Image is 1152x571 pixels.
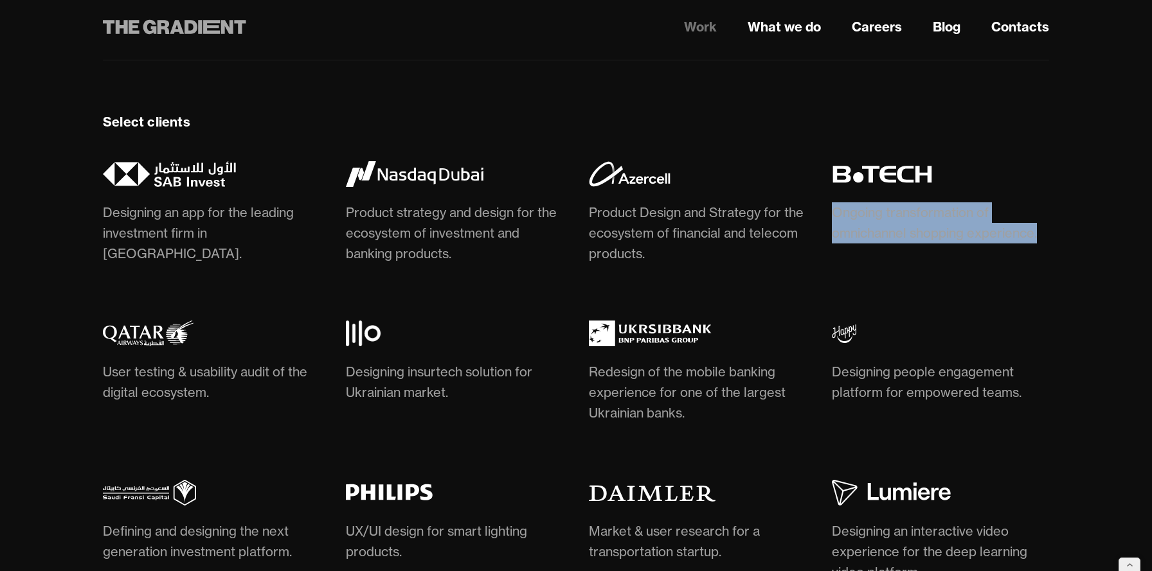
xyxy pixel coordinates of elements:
div: Product strategy and design for the ecosystem of investment and banking products. [346,202,563,264]
a: Blog [933,17,960,37]
a: Contacts [991,17,1049,37]
a: What we do [748,17,821,37]
a: UX/UI design for smart lighting products. [346,480,563,567]
a: Designing insurtech solution for Ukrainian market. [346,321,563,408]
div: User testing & usability audit of the digital ecosystem. [103,362,320,403]
div: Product Design and Strategy for the ecosystem of financial and telecom products. [589,202,806,264]
div: Designing people engagement platform for empowered teams. [832,362,1049,403]
div: Designing an app for the leading investment firm in [GEOGRAPHIC_DATA]. [103,202,320,264]
a: Ongoing transformation of omnichannel shopping experience. [832,161,1049,249]
a: Careers [852,17,902,37]
a: Defining and designing the next generation investment platform. [103,480,320,567]
a: Product Design and Strategy for the ecosystem of financial and telecom products. [589,161,806,269]
a: Product strategy and design for the ecosystem of investment and banking products. [346,161,563,269]
a: Market & user research for a transportation startup. [589,480,806,567]
strong: Select clients [103,114,190,130]
a: Redesign of the mobile banking experience for one of the largest Ukrainian banks. [589,321,806,428]
div: Redesign of the mobile banking experience for one of the largest Ukrainian banks. [589,362,806,423]
a: User testing & usability audit of the digital ecosystem. [103,321,320,408]
a: Designing people engagement platform for empowered teams. [832,321,1049,408]
a: Designing an app for the leading investment firm in [GEOGRAPHIC_DATA]. [103,161,320,269]
img: Nasdaq Dubai logo [346,161,483,187]
div: Market & user research for a transportation startup. [589,521,806,562]
div: Defining and designing the next generation investment platform. [103,521,320,562]
div: Designing insurtech solution for Ukrainian market. [346,362,563,403]
div: UX/UI design for smart lighting products. [346,521,563,562]
div: Ongoing transformation of omnichannel shopping experience. [832,202,1049,243]
a: Work [684,17,717,37]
